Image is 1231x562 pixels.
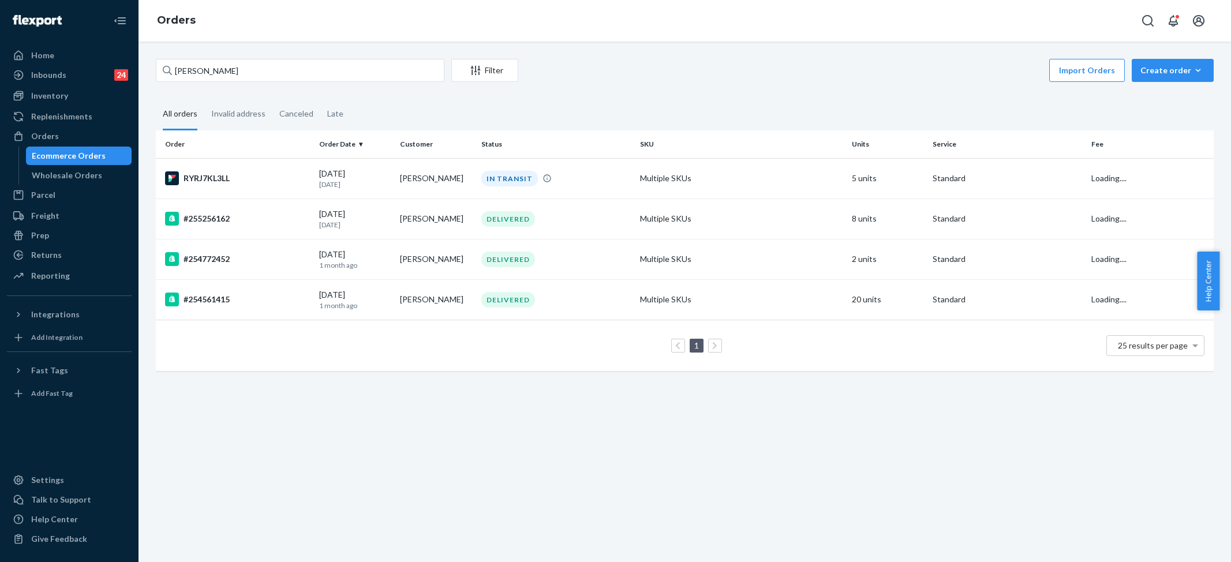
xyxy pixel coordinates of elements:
a: Wholesale Orders [26,166,132,185]
div: Home [31,50,54,61]
div: Orders [31,130,59,142]
div: DELIVERED [481,211,535,227]
div: #254561415 [165,293,310,306]
a: Page 1 is your current page [692,340,701,350]
td: 8 units [847,198,929,239]
div: Late [327,99,343,129]
p: 1 month ago [319,301,391,310]
td: [PERSON_NAME] [395,158,477,198]
div: Filter [452,65,518,76]
button: Open account menu [1187,9,1210,32]
p: 1 month ago [319,260,391,270]
div: [DATE] [319,289,391,310]
div: Inbounds [31,69,66,81]
iframe: Opens a widget where you can chat to one of our agents [1158,527,1219,556]
a: Ecommerce Orders [26,147,132,165]
button: Talk to Support [7,490,132,509]
a: Add Fast Tag [7,384,132,403]
td: Multiple SKUs [635,239,847,279]
div: #255256162 [165,212,310,226]
div: Add Integration [31,332,83,342]
p: Standard [933,213,1082,224]
div: RYRJ7KL3LL [165,171,310,185]
th: Status [477,130,635,158]
div: Help Center [31,514,78,525]
th: SKU [635,130,847,158]
button: Filter [451,59,518,82]
button: Give Feedback [7,530,132,548]
div: All orders [163,99,197,130]
p: Standard [933,173,1082,184]
div: Talk to Support [31,494,91,505]
p: [DATE] [319,220,391,230]
div: Prep [31,230,49,241]
div: Fast Tags [31,365,68,376]
a: Orders [157,14,196,27]
ol: breadcrumbs [148,4,205,38]
th: Units [847,130,929,158]
div: Ecommerce Orders [32,150,106,162]
p: [DATE] [319,179,391,189]
div: Parcel [31,189,55,201]
div: Create order [1140,65,1205,76]
div: #254772452 [165,252,310,266]
a: Replenishments [7,107,132,126]
td: Loading.... [1087,198,1214,239]
button: Integrations [7,305,132,324]
button: Close Navigation [108,9,132,32]
div: Customer [400,139,472,149]
div: Give Feedback [31,533,87,545]
td: 5 units [847,158,929,198]
div: [DATE] [319,168,391,189]
a: Prep [7,226,132,245]
td: Multiple SKUs [635,279,847,320]
button: Create order [1132,59,1214,82]
p: Standard [933,253,1082,265]
a: Settings [7,471,132,489]
td: Loading.... [1087,239,1214,279]
input: Search orders [156,59,444,82]
div: 24 [114,69,128,81]
th: Order Date [315,130,396,158]
button: Open Search Box [1136,9,1159,32]
td: 2 units [847,239,929,279]
p: Standard [933,294,1082,305]
td: [PERSON_NAME] [395,239,477,279]
a: Returns [7,246,132,264]
div: Freight [31,210,59,222]
th: Order [156,130,315,158]
div: Canceled [279,99,313,129]
td: 20 units [847,279,929,320]
a: Reporting [7,267,132,285]
td: Loading.... [1087,158,1214,198]
td: Multiple SKUs [635,198,847,239]
div: Returns [31,249,62,261]
div: Replenishments [31,111,92,122]
img: Flexport logo [13,15,62,27]
div: IN TRANSIT [481,171,538,186]
span: 25 results per page [1118,340,1188,350]
div: Add Fast Tag [31,388,73,398]
td: Loading.... [1087,279,1214,320]
div: [DATE] [319,249,391,270]
th: Service [928,130,1087,158]
button: Fast Tags [7,361,132,380]
div: Wholesale Orders [32,170,102,181]
td: Multiple SKUs [635,158,847,198]
a: Home [7,46,132,65]
a: Add Integration [7,328,132,347]
a: Parcel [7,186,132,204]
td: [PERSON_NAME] [395,198,477,239]
a: Help Center [7,510,132,529]
div: Reporting [31,270,70,282]
a: Inventory [7,87,132,105]
button: Help Center [1197,252,1219,310]
div: Integrations [31,309,80,320]
div: DELIVERED [481,292,535,308]
div: Settings [31,474,64,486]
a: Freight [7,207,132,225]
div: DELIVERED [481,252,535,267]
div: Invalid address [211,99,265,129]
th: Fee [1087,130,1214,158]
